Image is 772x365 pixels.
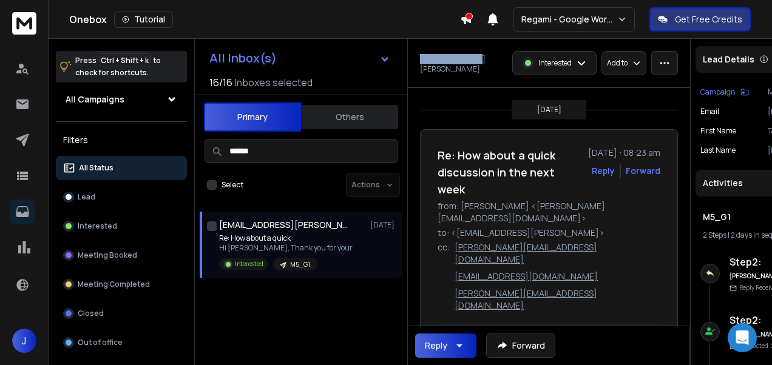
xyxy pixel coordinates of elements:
h1: All Inbox(s) [209,52,277,64]
p: [PERSON_NAME][EMAIL_ADDRESS][DOMAIN_NAME] [455,241,660,266]
button: Campaign [700,87,749,97]
p: from: [PERSON_NAME] <[PERSON_NAME][EMAIL_ADDRESS][DOMAIN_NAME]> [438,200,660,224]
button: J [12,329,36,353]
div: Open Intercom Messenger [728,323,757,352]
p: All Status [79,163,113,173]
p: Email [700,107,719,116]
div: Forward [626,165,660,177]
button: Get Free Credits [649,7,751,32]
button: Meeting Booked [56,243,187,267]
p: Meeting Completed [78,280,150,289]
p: Meeting Booked [78,250,137,260]
button: All Campaigns [56,87,187,112]
button: Others [301,104,398,130]
button: Forward [486,333,555,358]
p: Interested [538,58,572,68]
div: Onebox [69,11,460,28]
h3: Inboxes selected [235,75,313,90]
h3: Filters [56,132,187,149]
p: Add to [607,58,628,68]
p: Campaign [700,87,736,97]
button: Reply [592,165,615,177]
div: Reply [425,340,447,352]
p: [PERSON_NAME][EMAIL_ADDRESS][DOMAIN_NAME] [455,287,660,312]
button: Out of office [56,330,187,355]
button: Lead [56,185,187,209]
button: Interested [56,214,187,238]
button: Tutorial [114,11,173,28]
p: Lead [78,192,95,202]
h1: All Campaigns [66,93,124,105]
h1: [EMAIL_ADDRESS][PERSON_NAME] [219,219,353,231]
span: 16 / 16 [209,75,232,90]
p: [DATE] [370,220,398,230]
p: First Name [700,126,736,136]
button: Reply [415,333,476,358]
p: Hi [PERSON_NAME], Thank you for your [219,243,353,253]
p: [DATE] [537,105,561,115]
p: to: <[EMAIL_ADDRESS][PERSON_NAME]> [438,227,660,239]
p: Re: How about a quick [219,233,353,243]
span: Ctrl + Shift + k [99,53,151,67]
p: Closed [78,309,104,318]
p: Interested [78,221,117,231]
p: Out of office [78,338,123,347]
p: Last Name [700,146,736,155]
button: Primary [204,102,301,132]
p: cc: [438,241,450,312]
p: Get Free Credits [675,13,742,25]
p: Regami - Google Workspace [521,13,617,25]
p: [EMAIL_ADDRESS][PERSON_NAME] [420,55,505,74]
button: Closed [56,301,187,326]
button: All Status [56,156,187,180]
p: [EMAIL_ADDRESS][DOMAIN_NAME] [455,270,598,283]
span: 2 Steps [703,230,726,240]
label: Select [222,180,243,190]
h1: Re: How about a quick discussion in the next week [438,147,581,198]
button: Meeting Completed [56,272,187,296]
p: M5_G1 [290,260,310,269]
button: All Inbox(s) [200,46,400,70]
p: Lead Details [703,53,754,65]
p: Interested [235,260,263,269]
p: [DATE] : 08:23 am [588,147,660,159]
p: Press to check for shortcuts. [75,55,161,79]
